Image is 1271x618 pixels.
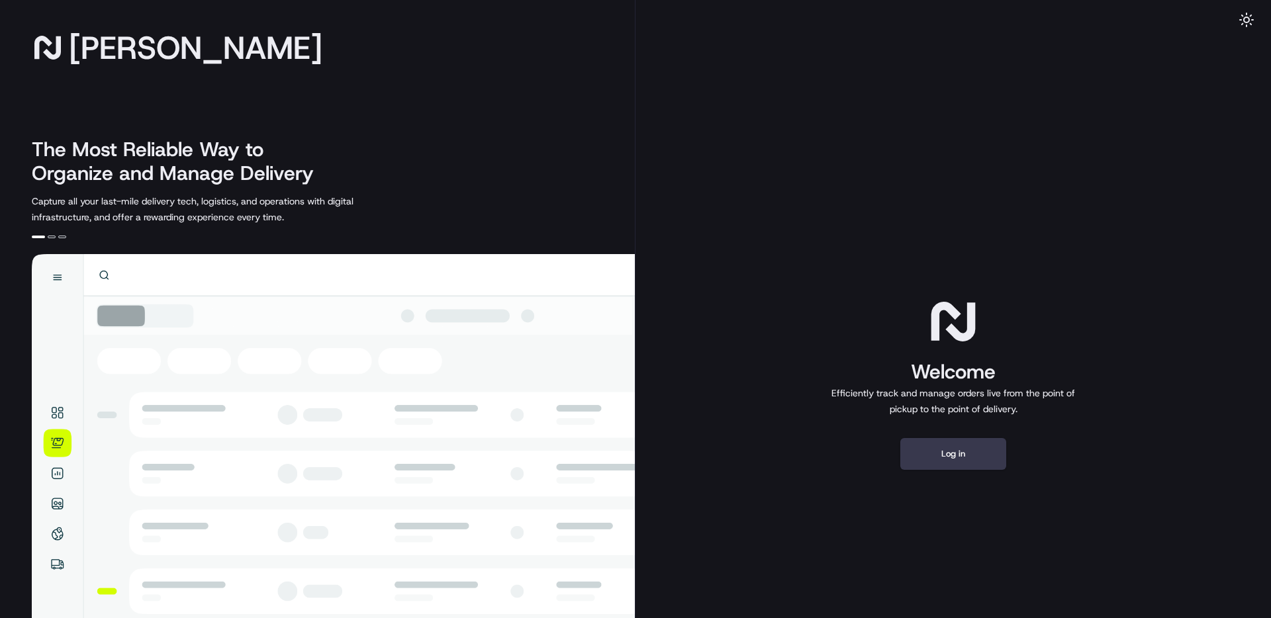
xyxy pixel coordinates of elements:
p: Efficiently track and manage orders live from the point of pickup to the point of delivery. [826,385,1080,417]
p: Capture all your last-mile delivery tech, logistics, and operations with digital infrastructure, ... [32,193,413,225]
span: [PERSON_NAME] [69,34,322,61]
h1: Welcome [826,359,1080,385]
button: Log in [900,438,1006,470]
h2: The Most Reliable Way to Organize and Manage Delivery [32,138,328,185]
